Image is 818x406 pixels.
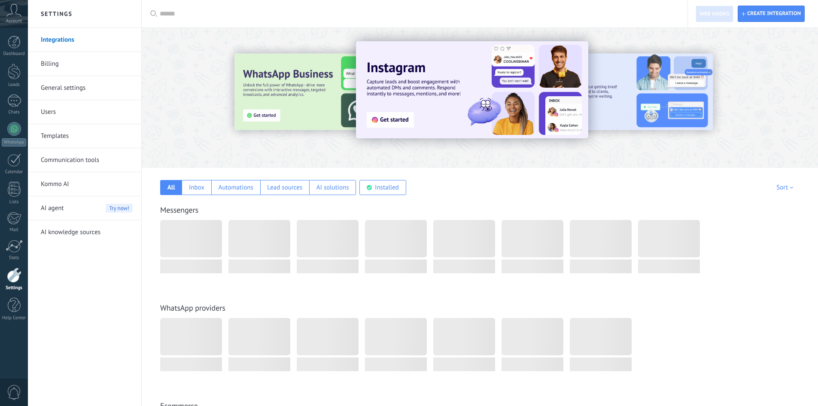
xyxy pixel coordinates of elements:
[2,110,27,115] div: Chats
[2,82,27,88] div: Leads
[2,51,27,57] div: Dashboard
[699,11,730,18] span: Web hooks
[747,10,801,17] span: Create integration
[219,183,253,192] div: Automations
[41,76,133,100] a: General settings
[738,6,805,22] button: Create integration
[106,204,133,213] span: Try now!
[316,183,349,192] div: AI solutions
[356,41,588,138] img: Slide 1
[41,28,133,52] a: Integrations
[375,183,399,192] div: Installed
[41,124,133,148] a: Templates
[267,183,302,192] div: Lead sources
[530,54,713,130] img: Slide 2
[41,172,133,196] a: Kommo AI
[41,148,133,172] a: Communication tools
[167,183,175,192] div: All
[2,315,27,321] div: Help Center
[28,28,141,52] li: Integrations
[160,205,198,215] a: Messengers
[2,227,27,233] div: Mail
[28,76,141,100] li: General settings
[2,169,27,175] div: Calendar
[28,220,141,244] li: AI knowledge sources
[41,220,133,244] a: AI knowledge sources
[234,54,417,130] img: Slide 3
[41,100,133,124] a: Users
[41,196,64,220] span: AI agent
[28,172,141,196] li: Kommo AI
[28,100,141,124] li: Users
[160,303,225,313] a: WhatsApp providers
[41,52,133,76] a: Billing
[776,183,796,192] div: Sort
[696,6,733,22] button: Web hooks
[2,255,27,261] div: Stats
[2,138,26,147] div: WhatsApp
[41,196,133,220] a: AI agentTry now!
[2,199,27,205] div: Lists
[28,196,141,220] li: AI agent
[189,183,204,192] div: Inbox
[28,148,141,172] li: Communication tools
[28,52,141,76] li: Billing
[6,18,22,24] span: Account
[2,285,27,291] div: Settings
[28,124,141,148] li: Templates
